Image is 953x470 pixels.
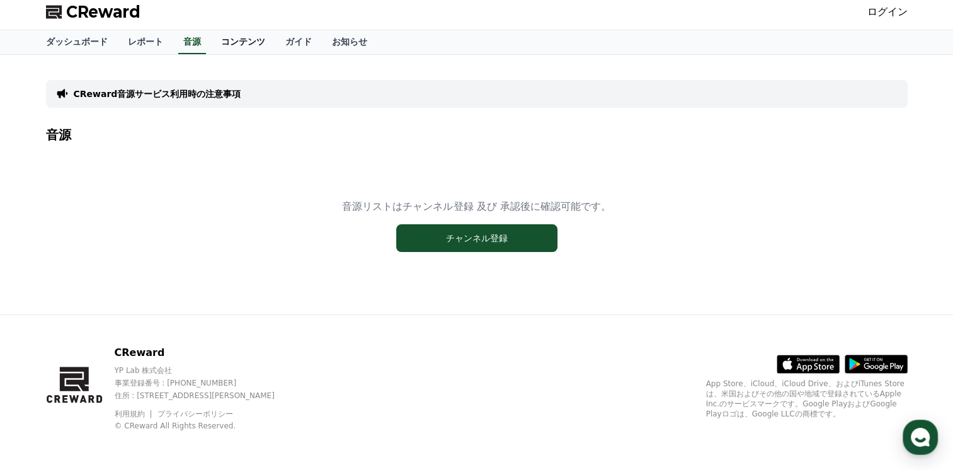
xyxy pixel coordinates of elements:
a: CReward音源サービス利用時の注意事項 [74,88,241,100]
a: CReward [46,2,140,22]
p: 事業登録番号 : [PHONE_NUMBER] [114,378,296,388]
p: App Store、iCloud、iCloud Drive、およびiTunes Storeは、米国およびその他の国や地域で登録されているApple Inc.のサービスマークです。Google P... [706,379,908,419]
button: チャンネル登録 [396,224,557,252]
p: 住所 : [STREET_ADDRESS][PERSON_NAME] [114,391,296,401]
a: コンテンツ [211,30,275,54]
a: ログイン [867,4,908,20]
a: お知らせ [322,30,377,54]
p: 音源リストはチャンネル登録 及び 承認後に確認可能です。 [342,199,610,214]
a: ガイド [275,30,322,54]
p: CReward [114,345,296,360]
span: Home [32,384,54,394]
span: Settings [186,384,217,394]
a: ダッシュボード [36,30,118,54]
span: CReward [66,2,140,22]
a: 音源 [178,30,206,54]
a: レポート [118,30,173,54]
a: 利用規約 [114,410,154,418]
a: Settings [163,365,242,397]
a: Home [4,365,83,397]
a: Messages [83,365,163,397]
h4: 音源 [46,128,908,142]
a: プライバシーポリシー [157,410,233,418]
span: Messages [105,385,142,395]
p: © CReward All Rights Reserved. [114,421,296,431]
p: YP Lab 株式会社 [114,365,296,375]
